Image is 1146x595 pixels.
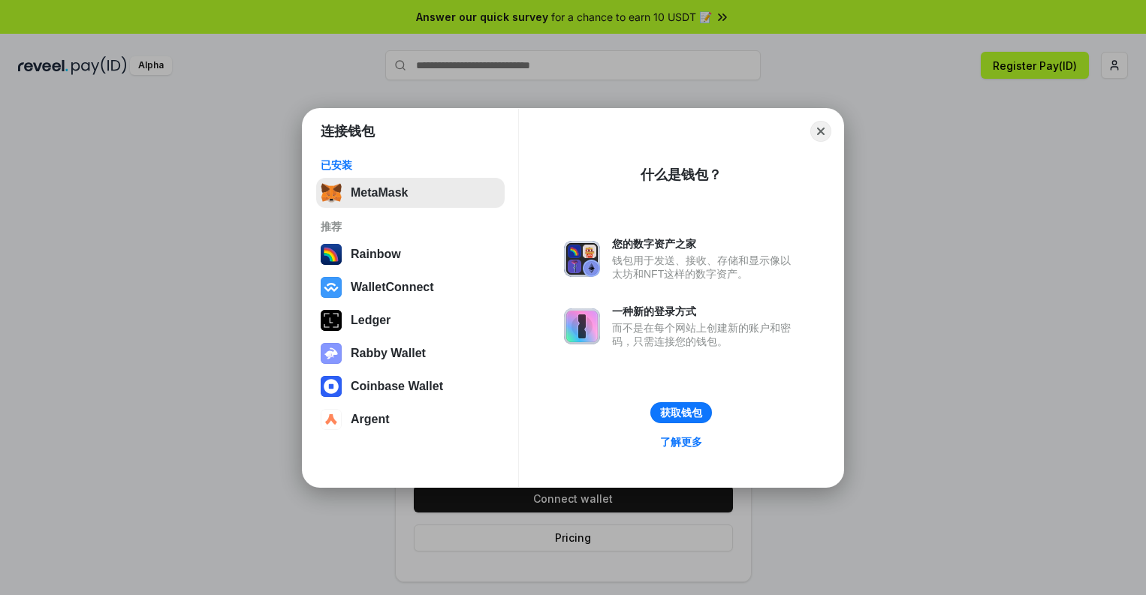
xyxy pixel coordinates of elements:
div: 而不是在每个网站上创建新的账户和密码，只需连接您的钱包。 [612,321,798,348]
div: 已安装 [321,158,500,172]
div: 一种新的登录方式 [612,305,798,318]
button: Coinbase Wallet [316,371,505,401]
img: svg+xml,%3Csvg%20width%3D%2228%22%20height%3D%2228%22%20viewBox%3D%220%200%2028%2028%22%20fill%3D... [321,409,342,430]
div: Rainbow [351,248,401,261]
img: svg+xml,%3Csvg%20xmlns%3D%22http%3A%2F%2Fwww.w3.org%2F2000%2Fsvg%22%20fill%3D%22none%22%20viewBox... [564,308,600,344]
div: WalletConnect [351,281,434,294]
div: MetaMask [351,186,408,200]
img: svg+xml,%3Csvg%20xmlns%3D%22http%3A%2F%2Fwww.w3.org%2F2000%2Fsvg%22%20fill%3D%22none%22%20viewBox... [564,241,600,277]
div: 钱包用于发送、接收、存储和显示像以太坊和NFT这样的数字资产。 [612,254,798,281]
h1: 连接钱包 [321,122,375,140]
img: svg+xml,%3Csvg%20fill%3D%22none%22%20height%3D%2233%22%20viewBox%3D%220%200%2035%2033%22%20width%... [321,182,342,203]
button: Argent [316,404,505,434]
button: Rainbow [316,239,505,269]
a: 了解更多 [651,432,711,452]
div: 什么是钱包？ [641,166,722,184]
img: svg+xml,%3Csvg%20width%3D%2228%22%20height%3D%2228%22%20viewBox%3D%220%200%2028%2028%22%20fill%3D... [321,277,342,298]
button: WalletConnect [316,272,505,302]
div: Ledger [351,314,391,327]
button: Rabby Wallet [316,338,505,368]
div: 推荐 [321,220,500,233]
button: Close [810,121,831,142]
button: Ledger [316,305,505,335]
img: svg+xml,%3Csvg%20xmlns%3D%22http%3A%2F%2Fwww.w3.org%2F2000%2Fsvg%22%20fill%3D%22none%22%20viewBox... [321,343,342,364]
div: Coinbase Wallet [351,380,443,393]
img: svg+xml,%3Csvg%20width%3D%2228%22%20height%3D%2228%22%20viewBox%3D%220%200%2028%2028%22%20fill%3D... [321,376,342,397]
button: 获取钱包 [650,402,712,423]
button: MetaMask [316,178,505,208]
img: svg+xml,%3Csvg%20xmlns%3D%22http%3A%2F%2Fwww.w3.org%2F2000%2Fsvg%22%20width%3D%2228%22%20height%3... [321,310,342,331]
img: svg+xml,%3Csvg%20width%3D%22120%22%20height%3D%22120%22%20viewBox%3D%220%200%20120%20120%22%20fil... [321,244,342,265]
div: 了解更多 [660,435,702,449]
div: 您的数字资产之家 [612,237,798,251]
div: 获取钱包 [660,406,702,419]
div: Argent [351,413,390,426]
div: Rabby Wallet [351,347,426,360]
